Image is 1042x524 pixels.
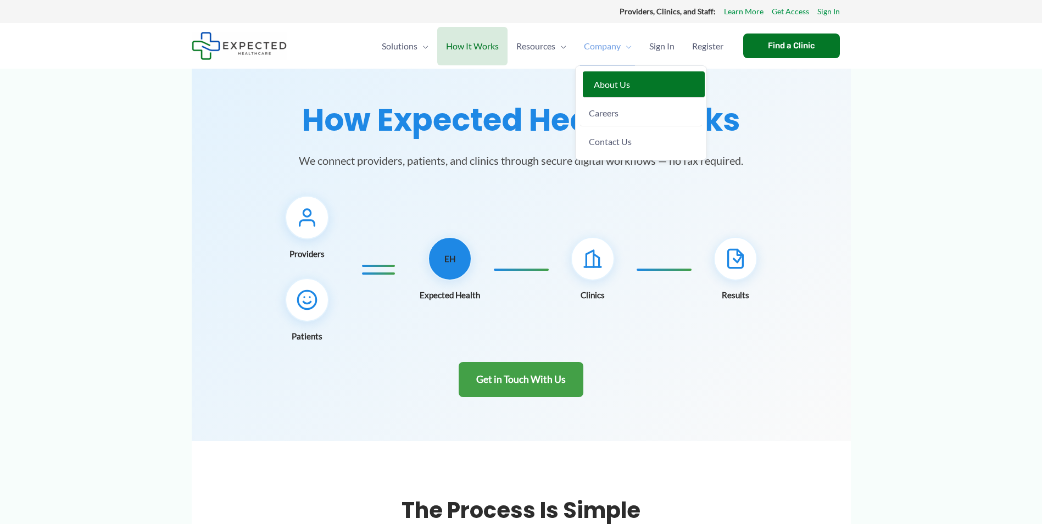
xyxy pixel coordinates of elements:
a: CompanyMenu Toggle [575,27,640,65]
span: Solutions [382,27,417,65]
span: About Us [594,79,630,90]
span: Resources [516,27,555,65]
a: Contact Us [580,129,702,154]
nav: Primary Site Navigation [373,27,732,65]
span: Clinics [581,287,605,303]
span: EH [444,251,455,266]
a: Get Access [772,4,809,19]
a: Careers [580,100,702,126]
span: Menu Toggle [417,27,428,65]
span: Menu Toggle [555,27,566,65]
span: Sign In [649,27,675,65]
h1: How Expected Health Works [205,102,838,138]
a: About Us [583,71,705,98]
span: Patients [292,328,322,344]
img: Expected Healthcare Logo - side, dark font, small [192,32,287,60]
a: Register [683,27,732,65]
span: How It Works [446,27,499,65]
span: Expected Health [420,287,480,303]
a: ResourcesMenu Toggle [508,27,575,65]
span: Providers [289,246,325,261]
a: Learn More [724,4,764,19]
p: We connect providers, patients, and clinics through secure digital workflows — no fax required. [274,152,768,169]
a: How It Works [437,27,508,65]
span: Careers [589,108,618,118]
a: Find a Clinic [743,34,840,58]
span: Results [722,287,749,303]
a: SolutionsMenu Toggle [373,27,437,65]
a: Get in Touch With Us [459,362,583,398]
span: Menu Toggle [621,27,632,65]
a: Sign In [640,27,683,65]
span: Register [692,27,723,65]
span: Contact Us [589,136,632,147]
strong: Providers, Clinics, and Staff: [620,7,716,16]
span: Company [584,27,621,65]
a: Sign In [817,4,840,19]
